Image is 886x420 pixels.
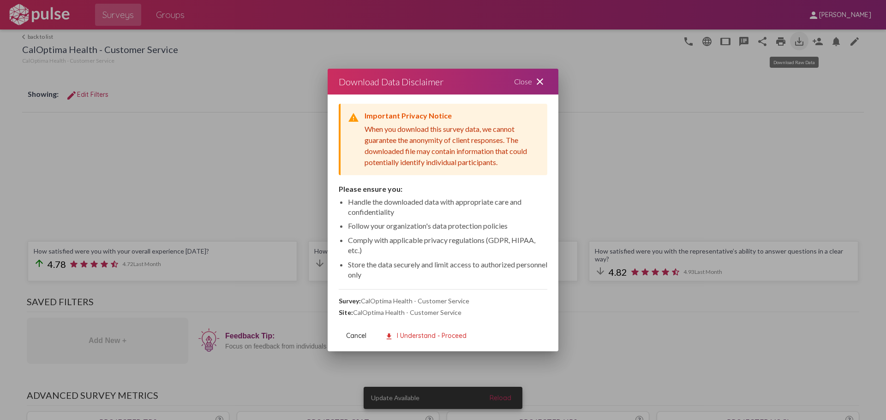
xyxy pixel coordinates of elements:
button: I Understand - Proceed [377,327,474,344]
div: When you download this survey data, we cannot guarantee the anonymity of client responses. The do... [365,124,540,168]
li: Follow your organization's data protection policies [348,221,547,231]
div: Important Privacy Notice [365,111,540,120]
li: Handle the downloaded data with appropriate care and confidentiality [348,197,547,218]
strong: Site: [339,308,353,316]
span: I Understand - Proceed [385,331,467,340]
span: Cancel [346,331,366,340]
li: Comply with applicable privacy regulations (GDPR, HIPAA, etc.) [348,235,547,256]
strong: Survey: [339,297,361,305]
mat-icon: warning [348,112,359,123]
mat-icon: close [534,76,545,87]
button: Cancel [339,327,374,344]
li: Store the data securely and limit access to authorized personnel only [348,260,547,280]
div: Close [503,69,558,95]
div: Please ensure you: [339,184,547,193]
div: Download Data Disclaimer [339,74,443,89]
mat-icon: download [385,332,393,341]
div: CalOptima Health - Customer Service [339,297,547,305]
div: CalOptima Health - Customer Service [339,308,547,316]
